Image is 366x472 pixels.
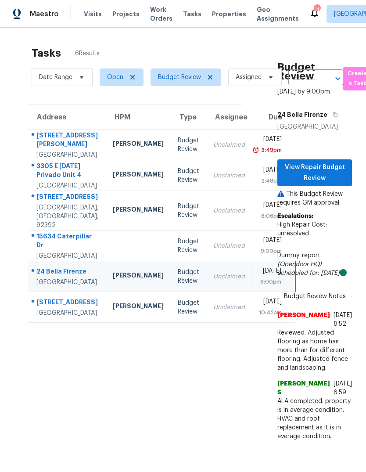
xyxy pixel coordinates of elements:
[36,192,99,203] div: [STREET_ADDRESS]
[252,146,259,155] img: Overdue Alarm Icon
[36,298,99,309] div: [STREET_ADDRESS]
[206,105,252,130] th: Assignee
[178,268,199,285] div: Budget Review
[178,167,199,184] div: Budget Review
[277,379,330,397] span: [PERSON_NAME] S
[252,105,295,130] th: Due
[279,292,351,301] span: Budget Review Notes
[277,63,352,80] h2: Budget Review
[277,213,313,219] b: Escalations:
[288,72,319,85] input: Search by address
[36,252,99,260] div: [GEOGRAPHIC_DATA]
[39,73,72,82] span: Date Range
[334,312,352,327] span: [DATE] 8:52
[36,181,99,190] div: [GEOGRAPHIC_DATA]
[213,141,245,149] div: Unclaimed
[84,10,102,18] span: Visits
[28,105,106,130] th: Address
[36,232,99,252] div: 15634 Caterpillar Dr
[178,299,199,316] div: Budget Review
[75,49,100,58] span: 6 Results
[213,272,245,281] div: Unclaimed
[36,309,99,317] div: [GEOGRAPHIC_DATA]
[178,237,199,255] div: Budget Review
[314,5,320,14] div: 11
[150,5,172,23] span: Work Orders
[213,171,245,180] div: Unclaimed
[277,123,352,131] div: [GEOGRAPHIC_DATA]
[106,105,171,130] th: HPM
[36,131,99,151] div: [STREET_ADDRESS][PERSON_NAME]
[277,87,330,96] div: [DATE] by 9:00pm
[30,10,59,18] span: Maestro
[178,136,199,154] div: Budget Review
[332,72,344,85] button: Open
[113,205,164,216] div: [PERSON_NAME]
[112,10,140,18] span: Projects
[183,11,201,17] span: Tasks
[36,278,99,287] div: [GEOGRAPHIC_DATA]
[334,381,352,396] span: [DATE] 6:59
[277,261,322,267] i: (Opendoor HQ)
[236,73,262,82] span: Assignee
[277,328,352,372] span: Reviewed. Adjusted flooring as home has more than for different flooring. Adjusted fence and land...
[257,5,299,23] span: Geo Assignments
[36,162,99,181] div: 3305 E [DATE] Privado Unit 4
[277,159,352,186] button: View Repair Budget Review
[36,203,99,230] div: [GEOGRAPHIC_DATA], [GEOGRAPHIC_DATA], 92392
[36,151,99,159] div: [GEOGRAPHIC_DATA]
[213,206,245,215] div: Unclaimed
[213,241,245,250] div: Unclaimed
[107,73,123,82] span: Open
[113,139,164,150] div: [PERSON_NAME]
[171,105,206,130] th: Type
[178,202,199,220] div: Budget Review
[212,10,246,18] span: Properties
[284,162,345,184] span: View Repair Budget Review
[277,270,340,276] i: scheduled for: [DATE]
[277,251,352,277] div: Dummy_report
[158,73,201,82] span: Budget Review
[277,397,352,441] span: ALA completed. property is in average condition. HVAC and roof replacement as it is in average co...
[277,222,327,237] span: High Repair Cost: unresolved
[113,302,164,313] div: [PERSON_NAME]
[277,110,327,119] h5: 24 Bella Firenze
[36,267,99,278] div: 24 Bella Firenze
[113,170,164,181] div: [PERSON_NAME]
[113,271,164,282] div: [PERSON_NAME]
[277,190,352,207] p: This Budget Review requires GM approval
[277,311,330,328] span: [PERSON_NAME]
[327,107,339,123] button: Copy Address
[32,49,61,58] h2: Tasks
[213,303,245,312] div: Unclaimed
